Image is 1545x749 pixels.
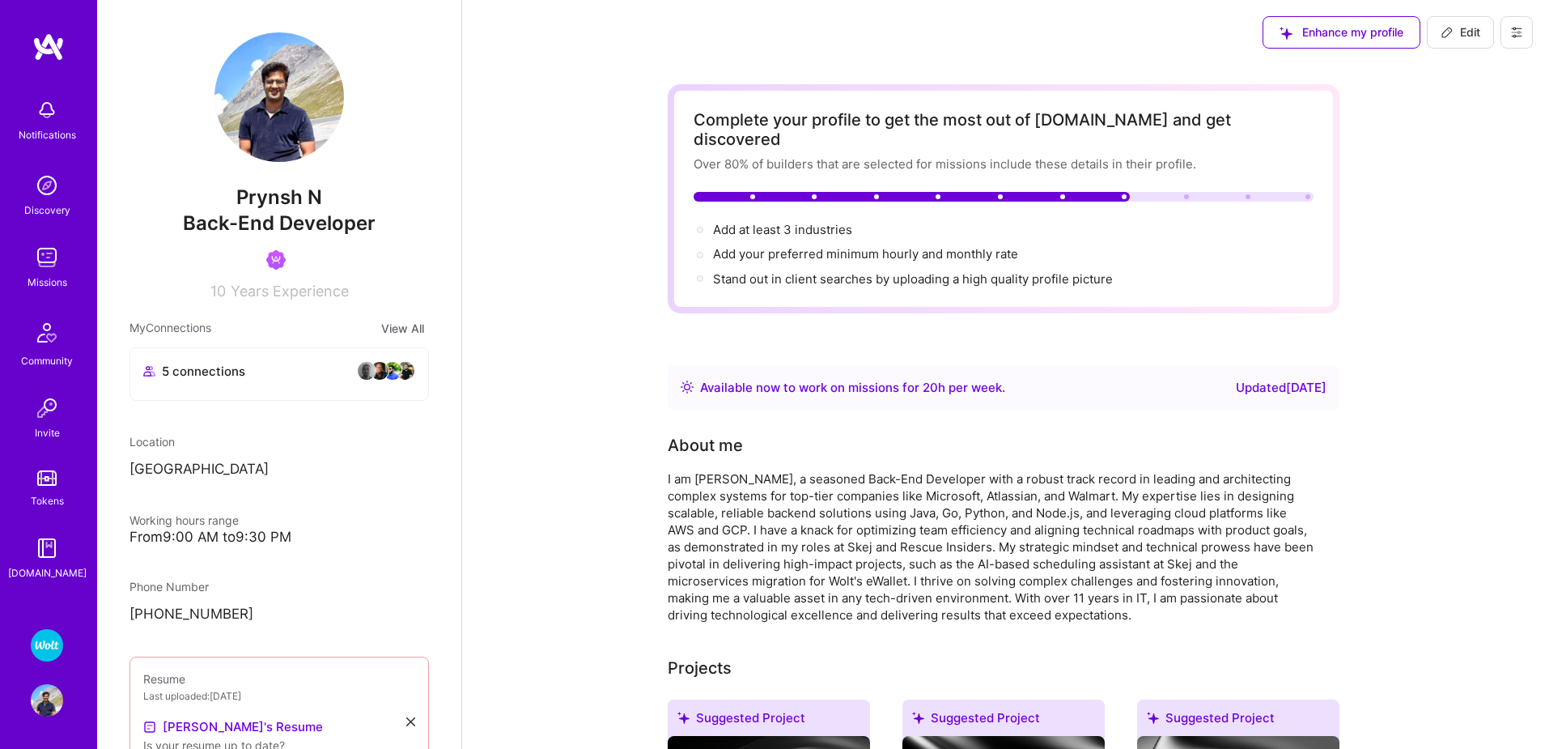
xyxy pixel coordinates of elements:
[32,32,65,62] img: logo
[713,270,1113,287] div: Stand out in client searches by uploading a high quality profile picture
[210,283,226,300] span: 10
[694,155,1314,172] div: Over 80% of builders that are selected for missions include these details in their profile.
[231,283,349,300] span: Years Experience
[1137,700,1339,743] div: Suggested Project
[129,529,429,546] div: From 9:00 AM to 9:30 PM
[713,246,1018,262] span: Add your preferred minimum hourly and monthly rate
[24,202,70,219] div: Discovery
[129,580,209,594] span: Phone Number
[31,169,63,202] img: discovery
[694,110,1314,149] div: Complete your profile to get the most out of [DOMAIN_NAME] and get discovered
[700,378,1005,398] div: Available now to work on missions for h per week .
[31,532,63,564] img: guide book
[1280,24,1403,40] span: Enhance my profile
[143,717,323,737] a: [PERSON_NAME]'s Resume
[31,492,64,509] div: Tokens
[129,460,429,479] p: [GEOGRAPHIC_DATA]
[143,687,415,704] div: Last uploaded: [DATE]
[1147,712,1159,724] i: icon SuggestedTeams
[376,319,429,338] button: View All
[668,470,1315,623] div: I am [PERSON_NAME], a seasoned Back-End Developer with a robust track record in leading and archi...
[162,363,245,380] span: 5 connections
[406,717,415,726] i: icon Close
[902,700,1105,743] div: Suggested Project
[668,433,743,457] div: About me
[370,361,389,381] img: avatar
[681,381,694,394] img: Availability
[129,185,429,210] span: Prynsh N
[143,721,156,734] img: Resume
[37,470,57,486] img: tokens
[31,241,63,274] img: teamwork
[129,433,429,450] div: Location
[27,684,67,717] a: User Avatar
[713,222,852,237] span: Add at least 3 industries
[1441,24,1480,40] span: Edit
[129,605,429,624] p: [PHONE_NUMBER]
[383,361,402,381] img: avatar
[21,352,73,369] div: Community
[35,424,60,441] div: Invite
[28,313,66,352] img: Community
[31,392,63,424] img: Invite
[1236,378,1326,398] div: Updated [DATE]
[266,250,286,270] img: Been on Mission
[129,347,429,401] button: 5 connectionsavataravataravataravatar
[1280,27,1292,40] i: icon SuggestedTeams
[143,365,155,377] i: icon Collaborator
[183,211,376,235] span: Back-End Developer
[1427,16,1494,49] button: Edit
[31,684,63,717] img: User Avatar
[677,712,690,724] i: icon SuggestedTeams
[31,629,63,662] img: Wolt - Fintech: Payments Expansion Team
[668,700,870,743] div: Suggested Project
[143,672,185,686] span: Resume
[214,32,344,162] img: User Avatar
[19,126,76,143] div: Notifications
[129,319,211,338] span: My Connections
[357,361,376,381] img: avatar
[28,274,67,291] div: Missions
[31,94,63,126] img: bell
[1263,16,1420,49] button: Enhance my profile
[912,712,924,724] i: icon SuggestedTeams
[923,380,938,395] span: 20
[27,629,67,662] a: Wolt - Fintech: Payments Expansion Team
[396,361,415,381] img: avatar
[668,656,732,680] div: Projects
[8,564,87,581] div: [DOMAIN_NAME]
[129,513,239,527] span: Working hours range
